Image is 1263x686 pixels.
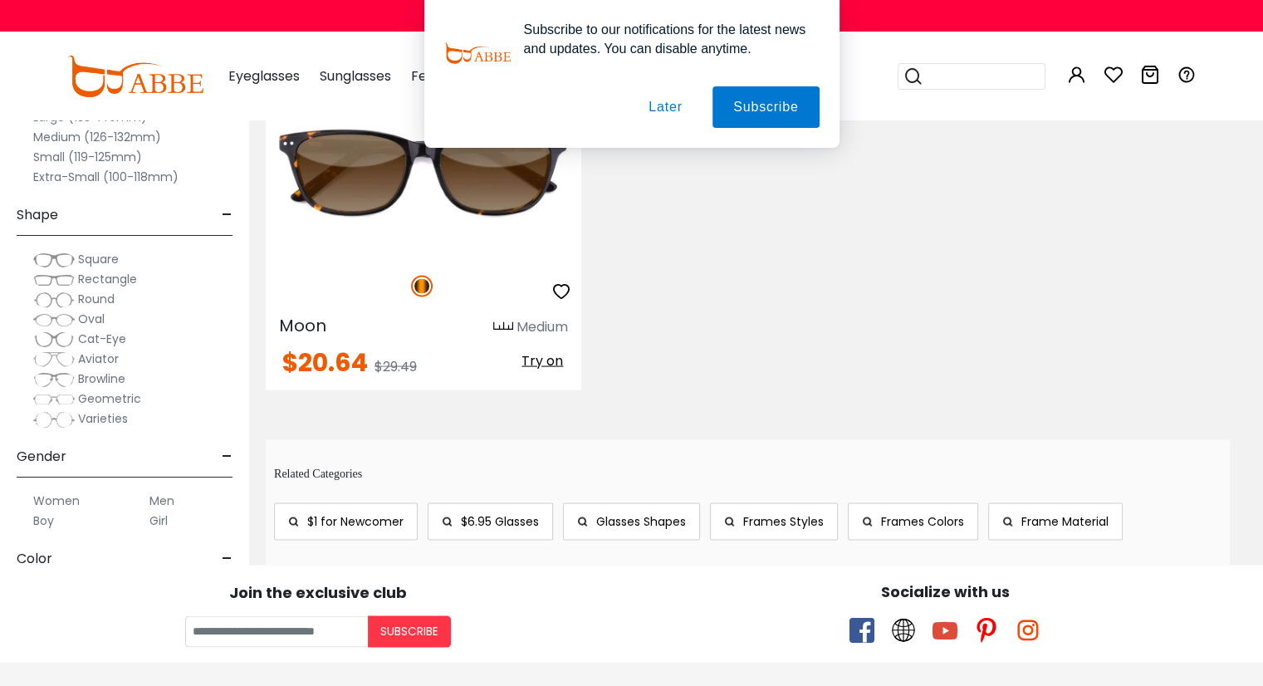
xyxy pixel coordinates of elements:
span: Oval [78,311,105,327]
p: Related Categories [274,465,1230,483]
span: - [222,437,233,477]
img: Round.png [33,292,75,308]
div: Subscribe to our notifications for the latest news and updates. You can disable anytime. [511,20,820,58]
span: Square [78,251,119,267]
span: Geometric [78,390,141,407]
img: Varieties.png [33,411,75,429]
div: Socialize with us [640,581,1251,603]
span: Cat-Eye [78,331,126,347]
img: Square.png [33,252,75,268]
a: Glasses Shapes [563,503,700,541]
span: $29.49 [374,357,417,376]
span: instagram [1016,618,1040,643]
input: Your email [185,616,368,648]
span: Gender [17,437,66,477]
span: $6.95 Glasses [461,513,539,530]
span: Glasses Shapes [596,513,686,530]
span: Varieties [78,410,128,427]
span: - [222,539,233,579]
a: $6.95 Glasses [428,503,553,541]
a: $1 for Newcomer [274,503,418,541]
label: Small (119-125mm) [33,147,142,167]
img: Rectangle.png [33,272,75,288]
button: Subscribe [368,616,451,648]
button: Later [628,86,702,128]
img: Oval.png [33,311,75,328]
label: Extra-Small (100-118mm) [33,167,179,187]
div: Join the exclusive club [12,578,624,604]
span: Round [78,291,115,307]
button: Subscribe [712,86,819,128]
img: Cat-Eye.png [33,331,75,348]
a: Frames Colors [848,503,978,541]
img: notification icon [444,20,511,86]
span: Frame Material [1021,513,1109,530]
label: Men [149,491,174,511]
span: Shape [17,195,58,235]
img: Tortoise Moon - Acetate ,Universal Bridge Fit [266,100,581,257]
label: Girl [149,511,168,531]
img: Browline.png [33,371,75,388]
span: Try on [521,351,563,370]
span: pinterest [974,618,999,643]
span: youtube [933,618,957,643]
button: Try on [516,350,568,372]
label: Women [33,491,80,511]
span: $1 for Newcomer [307,513,404,530]
span: - [222,195,233,235]
span: Aviator [78,350,119,367]
span: Moon [279,314,326,337]
label: Boy [33,511,54,531]
img: Aviator.png [33,351,75,368]
span: Rectangle [78,271,137,287]
a: Frames Styles [710,503,838,541]
span: twitter [891,618,916,643]
span: Color [17,539,52,579]
span: facebook [849,618,874,643]
span: Browline [78,370,125,387]
span: Frames Colors [881,513,964,530]
div: Medium [516,317,568,337]
span: $20.64 [282,345,368,380]
img: Tortoise [411,276,433,297]
img: size ruler [493,321,513,334]
a: Frame Material [988,503,1123,541]
img: Geometric.png [33,391,75,408]
span: Frames Styles [743,513,824,530]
